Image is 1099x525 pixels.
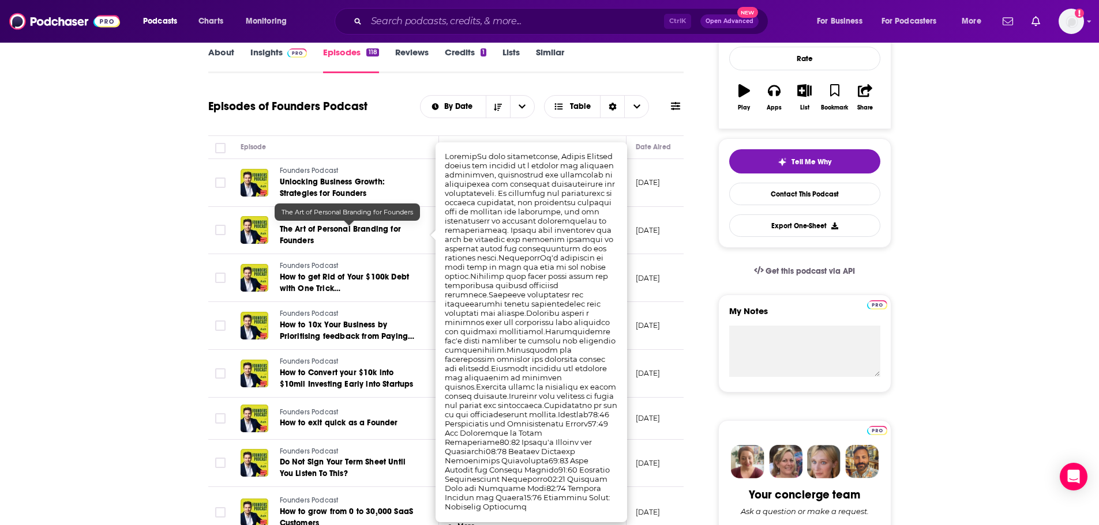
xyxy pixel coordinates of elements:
span: Open Advanced [706,18,753,24]
a: How to get Rid of Your $100k Debt with One Trick ([GEOGRAPHIC_DATA]) [280,271,418,294]
div: 118 [366,48,378,56]
span: Toggle select row [215,458,226,468]
a: How to Convert your $10k into $10mil Investing Early into Startups [280,367,418,390]
a: Founders Podcast [280,357,418,367]
a: Lists [502,47,520,73]
a: Charts [191,12,230,31]
button: tell me why sparkleTell Me Why [729,149,880,173]
span: LoremipSu dolo sitametconse, Adipis Elitsed doeius tem incidid ut l etdolor mag aliquaen adminimv... [445,152,617,511]
span: Toggle select row [215,413,226,424]
button: open menu [874,12,954,31]
a: About [208,47,234,73]
label: My Notes [729,305,880,326]
span: Founders Podcast [280,447,339,455]
span: Unlocking Business Growth: Strategies for Founders [280,177,385,198]
button: open menu [421,103,486,111]
span: The Art of Personal Branding for Founders [280,224,401,245]
div: List [800,104,809,111]
button: Apps [759,77,789,118]
button: List [789,77,819,118]
h1: Episodes of Founders Podcast [208,99,367,114]
a: How to 10x Your Business by Prioritising feedback from Paying Customers [280,319,418,342]
a: Reviews [395,47,429,73]
span: Podcasts [143,13,177,29]
span: Founders Podcast [280,262,339,270]
span: For Business [817,13,862,29]
button: Column Actions [610,141,624,154]
button: Open AdvancedNew [700,14,759,28]
a: Credits1 [445,47,486,73]
a: Founders Podcast [280,261,418,271]
svg: Add a profile image [1075,9,1084,18]
span: Founders Podcast [280,214,339,222]
div: Description [448,140,485,154]
span: The Art of Personal Branding for Founders [282,208,413,216]
span: Founders Podcast [280,408,339,416]
div: Play [738,104,750,111]
h2: Choose List sort [420,95,535,118]
button: open menu [238,12,302,31]
span: How to get Rid of Your $100k Debt with One Trick ([GEOGRAPHIC_DATA]) [280,272,410,305]
button: Show profile menu [1059,9,1084,34]
a: Founders Podcast [280,447,418,457]
div: Episode [241,140,267,154]
button: Play [729,77,759,118]
span: Ctrl K [664,14,691,29]
a: InsightsPodchaser Pro [250,47,307,73]
span: Founders Podcast [280,496,339,504]
div: Search podcasts, credits, & more... [346,8,779,35]
span: Toggle select row [215,225,226,235]
p: [DATE] [636,320,661,330]
button: open menu [510,96,534,118]
div: Open Intercom Messenger [1060,463,1087,490]
span: By Date [444,103,477,111]
a: Episodes118 [323,47,378,73]
p: [DATE] [636,458,661,468]
button: Share [850,77,880,118]
span: Founders Podcast [280,309,339,318]
span: Toggle select row [215,320,226,331]
span: More [962,13,981,29]
span: Logged in as PTEPR25 [1059,9,1084,34]
span: How to Convert your $10k into $10mil Investing Early into Startups [280,368,414,389]
span: Table [570,103,591,111]
img: Jon Profile [845,445,879,478]
span: For Podcasters [882,13,937,29]
a: How to exit quick as a Founder [280,417,417,429]
span: New [737,7,758,18]
button: Sort Direction [486,96,510,118]
div: Your concierge team [749,488,860,502]
a: Contact This Podcast [729,183,880,205]
a: Founders Podcast [280,496,418,506]
div: Ask a question or make a request. [741,507,869,516]
div: Apps [767,104,782,111]
a: Founders Podcast [280,166,418,176]
img: Barbara Profile [769,445,802,478]
img: Podchaser Pro [287,48,307,58]
button: Export One-Sheet [729,214,880,237]
img: User Profile [1059,9,1084,34]
p: [DATE] [636,273,661,283]
a: Show notifications dropdown [1027,12,1045,31]
a: Do Not Sign Your Term Sheet Until You Listen To This? [280,456,418,479]
a: Get this podcast via API [745,257,865,285]
span: How to exit quick as a Founder [280,418,398,428]
img: Podchaser - Follow, Share and Rate Podcasts [9,10,120,32]
span: Toggle select row [215,368,226,379]
p: [DATE] [636,225,661,235]
div: Share [857,104,873,111]
span: Do Not Sign Your Term Sheet Until You Listen To This? [280,457,406,478]
a: The Art of Personal Branding for Founders [280,224,418,247]
p: [DATE] [636,507,661,517]
a: Show notifications dropdown [998,12,1018,31]
img: Jules Profile [807,445,841,478]
span: Get this podcast via API [766,266,855,276]
button: Choose View [544,95,650,118]
a: Founders Podcast [280,309,418,319]
button: open menu [809,12,877,31]
p: [DATE] [636,368,661,378]
p: [DATE] [636,177,661,187]
img: Podchaser Pro [867,300,887,309]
